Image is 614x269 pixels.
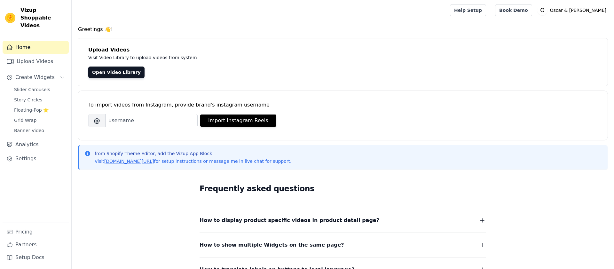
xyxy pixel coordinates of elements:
button: How to show multiple Widgets on the same page? [200,241,486,249]
a: Setup Docs [3,251,69,264]
a: [DOMAIN_NAME][URL] [104,159,154,164]
span: Floating-Pop ⭐ [14,107,49,113]
a: Help Setup [450,4,486,16]
span: Vizup Shoppable Videos [20,6,66,29]
a: Story Circles [10,95,69,104]
a: Floating-Pop ⭐ [10,106,69,115]
a: Grid Wrap [10,116,69,125]
span: Grid Wrap [14,117,36,123]
a: Partners [3,238,69,251]
span: Create Widgets [15,74,55,81]
a: Book Demo [495,4,532,16]
a: Banner Video [10,126,69,135]
a: Home [3,41,69,54]
text: O [540,7,545,13]
a: Upload Videos [3,55,69,68]
a: Slider Carousels [10,85,69,94]
p: Visit Video Library to upload videos from system [88,54,375,61]
span: How to show multiple Widgets on the same page? [200,241,344,249]
h2: Frequently asked questions [200,182,486,195]
input: username [106,114,198,127]
span: Story Circles [14,97,42,103]
span: Slider Carousels [14,86,50,93]
h4: Upload Videos [88,46,597,54]
p: Visit for setup instructions or message me in live chat for support. [95,158,291,164]
a: Settings [3,152,69,165]
img: Vizup [5,13,15,23]
div: To import videos from Instagram, provide brand's instagram username [88,101,597,109]
a: Analytics [3,138,69,151]
a: Pricing [3,225,69,238]
p: Oscar & [PERSON_NAME] [547,4,609,16]
span: Banner Video [14,127,44,134]
a: Open Video Library [88,67,145,78]
button: O Oscar & [PERSON_NAME] [537,4,609,16]
button: How to display product specific videos in product detail page? [200,216,486,225]
span: @ [88,114,106,127]
p: from Shopify Theme Editor, add the Vizup App Block [95,150,291,157]
span: How to display product specific videos in product detail page? [200,216,379,225]
button: Create Widgets [3,71,69,84]
h4: Greetings 👋! [78,26,608,33]
button: Import Instagram Reels [200,115,276,127]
